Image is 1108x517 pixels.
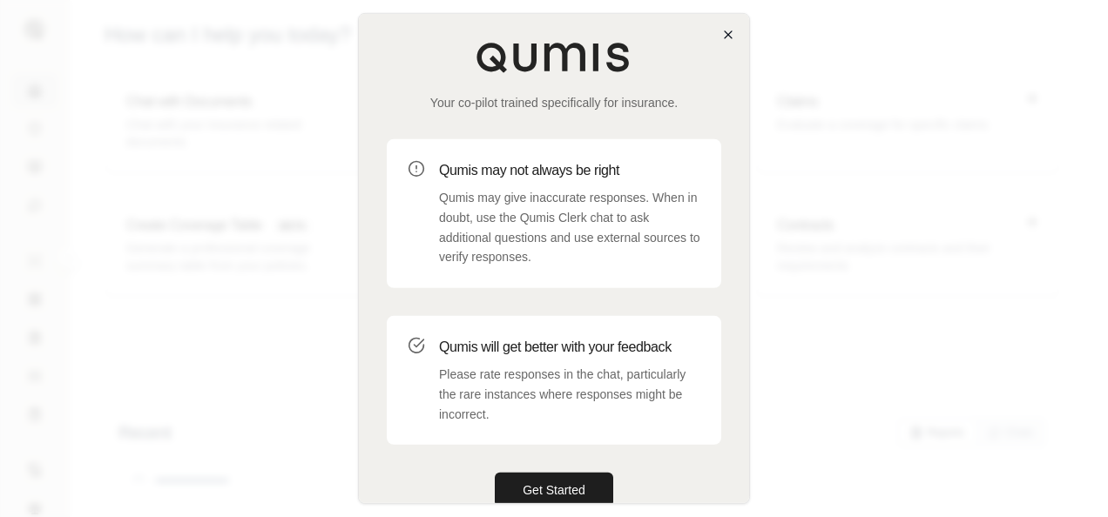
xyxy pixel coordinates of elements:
h3: Qumis will get better with your feedback [439,337,700,358]
img: Qumis Logo [476,42,632,73]
button: Get Started [495,473,613,507]
p: Please rate responses in the chat, particularly the rare instances where responses might be incor... [439,365,700,424]
h3: Qumis may not always be right [439,160,700,181]
p: Qumis may give inaccurate responses. When in doubt, use the Qumis Clerk chat to ask additional qu... [439,188,700,267]
p: Your co-pilot trained specifically for insurance. [387,94,721,111]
